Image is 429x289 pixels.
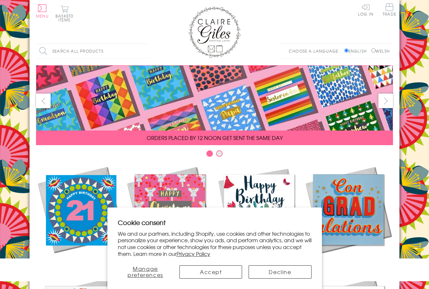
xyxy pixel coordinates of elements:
button: Carousel Page 2 [216,150,223,157]
button: next [378,94,393,108]
button: Manage preferences [118,265,173,279]
input: Welsh [371,48,375,53]
button: Menu [36,4,49,18]
span: Manage preferences [128,265,163,279]
p: We and our partners, including Shopify, use cookies and other technologies to personalize your ex... [118,230,312,257]
span: 0 items [58,13,73,23]
a: New Releases [36,165,125,267]
span: ORDERS PLACED BY 12 NOON GET SENT THE SAME DAY [147,134,283,142]
div: Carousel Pagination [36,150,393,160]
img: Claire Giles Greetings Cards [189,6,240,58]
button: Accept [179,265,242,279]
a: Privacy Policy [177,250,210,258]
button: Basket0 items [55,5,73,22]
button: prev [36,94,51,108]
a: Birthdays [214,165,304,267]
label: Welsh [371,48,390,54]
button: Decline [249,265,311,279]
a: Christmas [125,165,214,267]
span: Trade [383,3,396,16]
label: English [344,48,370,54]
span: Menu [36,13,49,19]
input: Search all products [36,44,150,58]
p: Choose a language: [289,48,343,54]
a: Log In [358,3,374,16]
a: Trade [383,3,396,17]
a: Academic [304,165,393,267]
input: English [344,48,349,53]
h2: Cookie consent [118,218,312,227]
button: Carousel Page 1 (Current Slide) [206,150,213,157]
input: Search [143,44,150,58]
